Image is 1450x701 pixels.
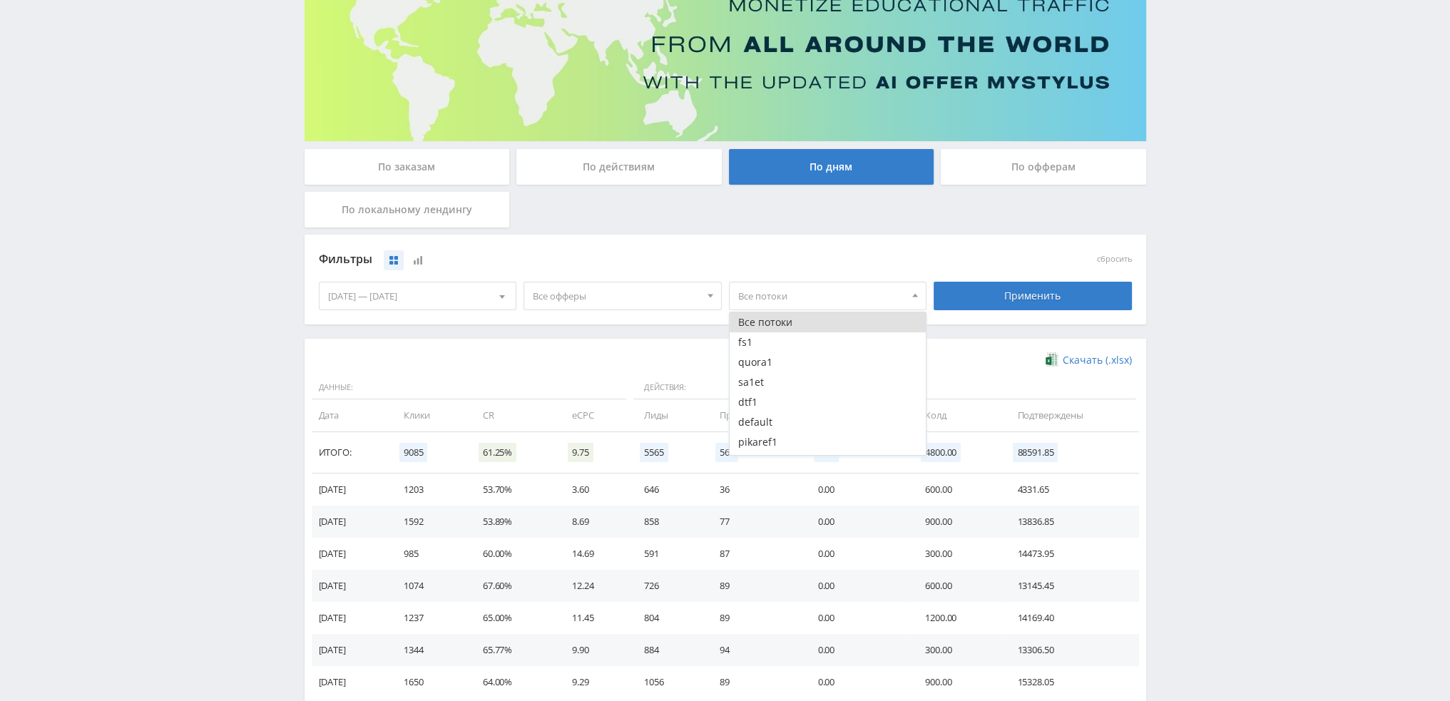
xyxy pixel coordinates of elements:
[389,570,469,602] td: 1074
[312,432,389,474] td: Итого:
[389,666,469,698] td: 1650
[469,399,558,431] td: CR
[558,474,630,506] td: 3.60
[911,538,1003,570] td: 300.00
[911,634,1003,666] td: 300.00
[934,282,1132,310] div: Применить
[312,634,389,666] td: [DATE]
[558,538,630,570] td: 14.69
[305,192,510,227] div: По локальному лендингу
[630,602,705,634] td: 804
[630,570,705,602] td: 726
[705,666,804,698] td: 89
[558,634,630,666] td: 9.90
[469,634,558,666] td: 65.77%
[705,570,804,602] td: 89
[389,602,469,634] td: 1237
[730,392,926,412] button: dtf1
[558,399,630,431] td: eCPC
[319,249,927,270] div: Фильтры
[312,474,389,506] td: [DATE]
[568,443,593,462] span: 9.75
[738,282,905,309] span: Все потоки
[469,538,558,570] td: 60.00%
[804,666,912,698] td: 0.00
[705,634,804,666] td: 94
[469,602,558,634] td: 65.00%
[320,282,516,309] div: [DATE] — [DATE]
[633,376,800,400] span: Действия:
[479,443,516,462] span: 61.25%
[389,474,469,506] td: 1203
[911,506,1003,538] td: 900.00
[911,570,1003,602] td: 600.00
[1003,634,1138,666] td: 13306.50
[705,474,804,506] td: 36
[730,352,926,372] button: quora1
[630,666,705,698] td: 1056
[730,312,926,332] button: Все потоки
[921,443,961,462] span: 4800.00
[389,634,469,666] td: 1344
[469,506,558,538] td: 53.89%
[389,399,469,431] td: Клики
[558,570,630,602] td: 12.24
[312,602,389,634] td: [DATE]
[941,149,1146,185] div: По офферам
[804,506,912,538] td: 0.00
[1003,570,1138,602] td: 13145.45
[389,506,469,538] td: 1592
[558,666,630,698] td: 9.29
[1003,602,1138,634] td: 14169.40
[630,399,705,431] td: Лиды
[1063,354,1132,366] span: Скачать (.xlsx)
[730,412,926,432] button: default
[389,538,469,570] td: 985
[804,634,912,666] td: 0.00
[469,570,558,602] td: 67.60%
[804,570,912,602] td: 0.00
[1003,474,1138,506] td: 4331.65
[312,570,389,602] td: [DATE]
[1003,506,1138,538] td: 13836.85
[911,666,1003,698] td: 900.00
[558,506,630,538] td: 8.69
[804,602,912,634] td: 0.00
[730,452,926,472] button: pika1eng
[312,399,389,431] td: Дата
[705,506,804,538] td: 77
[730,432,926,452] button: pikaref1
[469,666,558,698] td: 64.00%
[312,666,389,698] td: [DATE]
[911,399,1003,431] td: Холд
[729,149,934,185] div: По дням
[558,602,630,634] td: 11.45
[715,443,739,462] span: 561
[630,506,705,538] td: 858
[630,538,705,570] td: 591
[804,474,912,506] td: 0.00
[1003,666,1138,698] td: 15328.05
[1003,399,1138,431] td: Подтверждены
[630,474,705,506] td: 646
[640,443,668,462] span: 5565
[1097,255,1132,264] button: сбросить
[312,538,389,570] td: [DATE]
[804,538,912,570] td: 0.00
[807,376,1135,400] span: Финансы:
[1046,353,1131,367] a: Скачать (.xlsx)
[705,399,804,431] td: Продажи
[705,602,804,634] td: 89
[312,506,389,538] td: [DATE]
[911,602,1003,634] td: 1200.00
[469,474,558,506] td: 53.70%
[516,149,722,185] div: По действиям
[730,372,926,392] button: sa1et
[911,474,1003,506] td: 600.00
[1003,538,1138,570] td: 14473.95
[312,376,627,400] span: Данные:
[1046,352,1058,367] img: xlsx
[399,443,427,462] span: 9085
[1013,443,1058,462] span: 88591.85
[533,282,700,309] span: Все офферы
